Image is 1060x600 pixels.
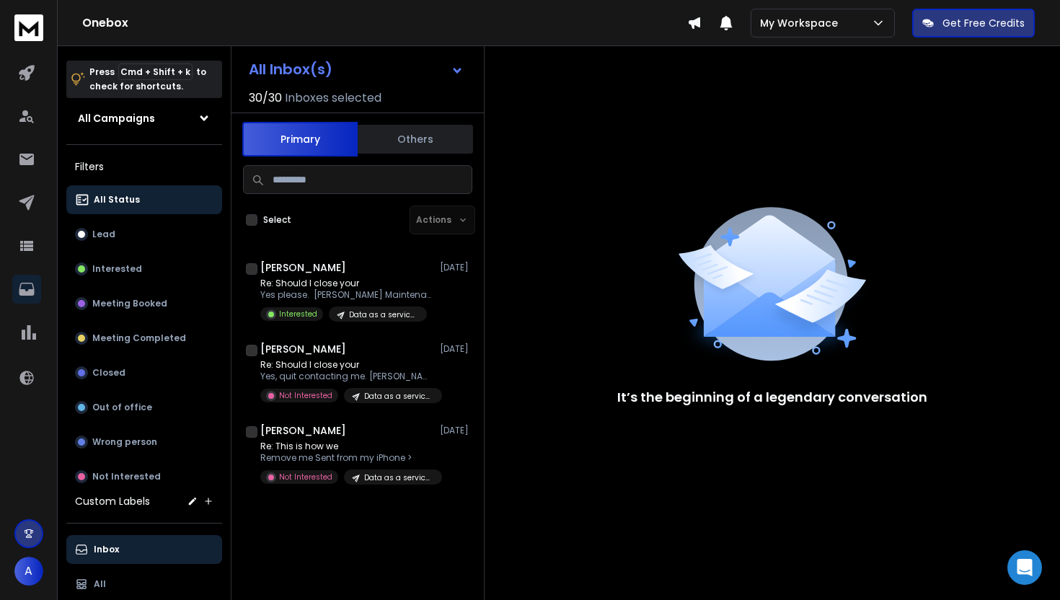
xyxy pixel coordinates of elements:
p: Yes, quit contacting me. [PERSON_NAME] [260,371,433,382]
button: All [66,570,222,599]
p: Yes please. [PERSON_NAME] Maintenance Director Atlanta Neighborhood [260,289,433,301]
p: My Workspace [760,16,844,30]
h1: [PERSON_NAME] [260,260,346,275]
button: A [14,557,43,586]
button: Lead [66,220,222,249]
p: Not Interested [279,390,332,401]
button: Out of office [66,393,222,422]
p: All [94,578,106,590]
button: Meeting Booked [66,289,222,318]
img: logo [14,14,43,41]
p: It’s the beginning of a legendary conversation [617,387,927,407]
h1: Onebox [82,14,687,32]
p: All Status [94,194,140,206]
button: Wrong person [66,428,222,456]
button: Interested [66,255,222,283]
p: Data as a service (DAAS) [364,472,433,483]
p: Not Interested [92,471,161,482]
p: Not Interested [279,472,332,482]
p: Data as a service (DAAS) [349,309,418,320]
h1: [PERSON_NAME] [260,342,346,356]
h3: Inboxes selected [285,89,381,107]
p: [DATE] [440,262,472,273]
p: Re: Should I close your [260,278,433,289]
button: Not Interested [66,462,222,491]
p: Get Free Credits [942,16,1025,30]
button: Get Free Credits [912,9,1035,37]
p: Re: Should I close your [260,359,433,371]
h1: [PERSON_NAME] [260,423,346,438]
span: 30 / 30 [249,89,282,107]
span: Cmd + Shift + k [118,63,193,80]
h3: Filters [66,156,222,177]
h3: Custom Labels [75,494,150,508]
p: Meeting Booked [92,298,167,309]
p: [DATE] [440,425,472,436]
button: Meeting Completed [66,324,222,353]
div: Open Intercom Messenger [1007,550,1042,585]
button: Others [358,123,473,155]
button: All Inbox(s) [237,55,475,84]
button: Inbox [66,535,222,564]
p: Re: This is how we [260,441,433,452]
p: Press to check for shortcuts. [89,65,206,94]
p: Inbox [94,544,119,555]
p: Interested [92,263,142,275]
p: Remove me Sent from my iPhone > [260,452,433,464]
h1: All Inbox(s) [249,62,332,76]
button: Closed [66,358,222,387]
p: Data as a service (DAAS) [364,391,433,402]
p: Interested [279,309,317,319]
h1: All Campaigns [78,111,155,125]
button: All Status [66,185,222,214]
p: Meeting Completed [92,332,186,344]
p: Lead [92,229,115,240]
p: Out of office [92,402,152,413]
button: Primary [242,122,358,156]
p: Closed [92,367,125,379]
label: Select [263,214,291,226]
button: All Campaigns [66,104,222,133]
p: [DATE] [440,343,472,355]
p: Wrong person [92,436,157,448]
